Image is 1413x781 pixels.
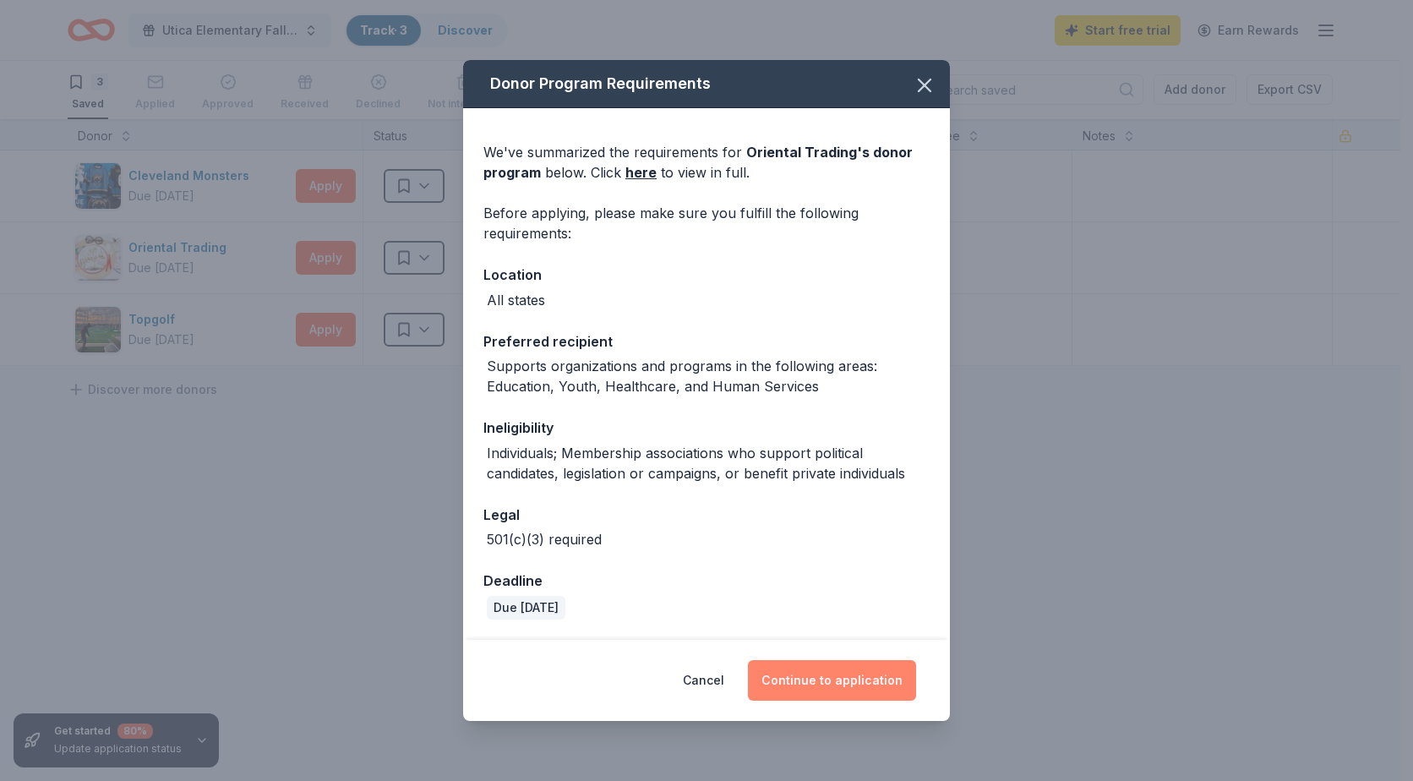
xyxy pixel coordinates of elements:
div: 501(c)(3) required [487,529,602,549]
div: Supports organizations and programs in the following areas: Education, Youth, Healthcare, and Hum... [487,356,930,396]
div: We've summarized the requirements for below. Click to view in full. [483,142,930,183]
div: Donor Program Requirements [463,60,950,108]
div: Before applying, please make sure you fulfill the following requirements: [483,203,930,243]
div: All states [487,290,545,310]
div: Location [483,264,930,286]
div: Legal [483,504,930,526]
div: Deadline [483,570,930,592]
div: Ineligibility [483,417,930,439]
div: Individuals; Membership associations who support political candidates, legislation or campaigns, ... [487,443,930,483]
button: Continue to application [748,660,916,701]
div: Preferred recipient [483,330,930,352]
button: Cancel [683,660,724,701]
a: here [625,162,657,183]
div: Due [DATE] [487,596,565,620]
